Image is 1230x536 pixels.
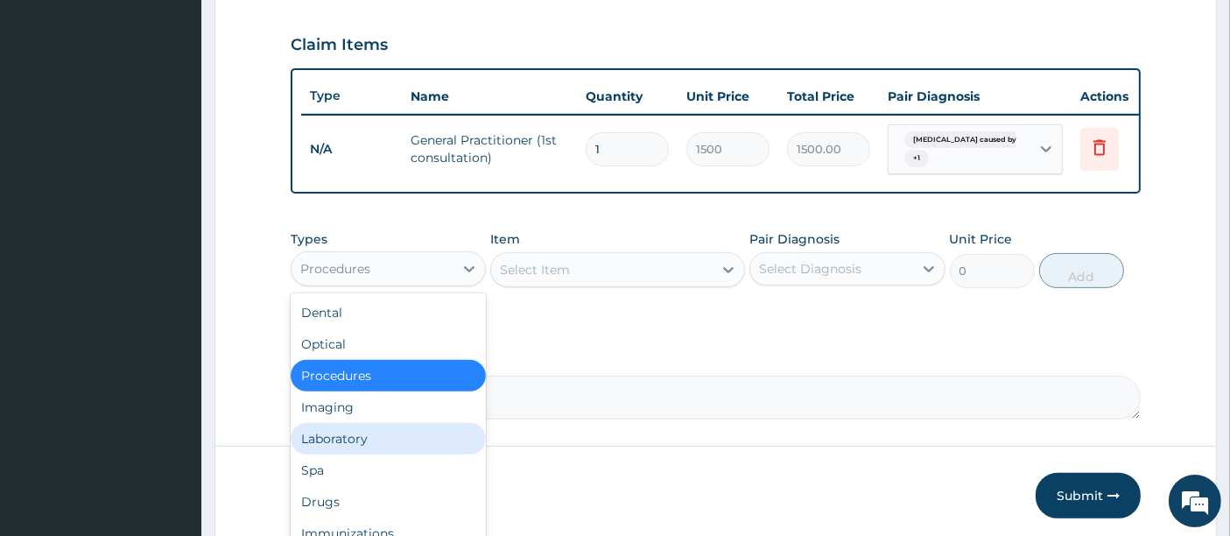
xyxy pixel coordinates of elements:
[32,88,71,131] img: d_794563401_company_1708531726252_794563401
[300,260,370,278] div: Procedures
[490,230,520,248] label: Item
[678,79,778,114] th: Unit Price
[402,79,577,114] th: Name
[287,9,329,51] div: Minimize live chat window
[1036,473,1141,518] button: Submit
[102,158,242,335] span: We're online!
[778,79,879,114] th: Total Price
[9,353,334,414] textarea: Type your message and hit 'Enter'
[291,455,486,486] div: Spa
[577,79,678,114] th: Quantity
[291,423,486,455] div: Laboratory
[749,230,840,248] label: Pair Diagnosis
[291,328,486,360] div: Optical
[904,131,1093,149] span: [MEDICAL_DATA] caused by [PERSON_NAME]...
[500,261,570,279] div: Select Item
[950,230,1013,248] label: Unit Price
[291,297,486,328] div: Dental
[291,232,327,247] label: Types
[1039,253,1124,288] button: Add
[301,133,402,166] td: N/A
[291,351,1142,366] label: Comment
[291,36,388,55] h3: Claim Items
[291,391,486,423] div: Imaging
[904,150,929,167] span: + 1
[1072,79,1159,114] th: Actions
[301,80,402,112] th: Type
[402,123,577,175] td: General Practitioner (1st consultation)
[879,79,1072,114] th: Pair Diagnosis
[91,98,294,121] div: Chat with us now
[291,360,486,391] div: Procedures
[759,260,861,278] div: Select Diagnosis
[291,486,486,518] div: Drugs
